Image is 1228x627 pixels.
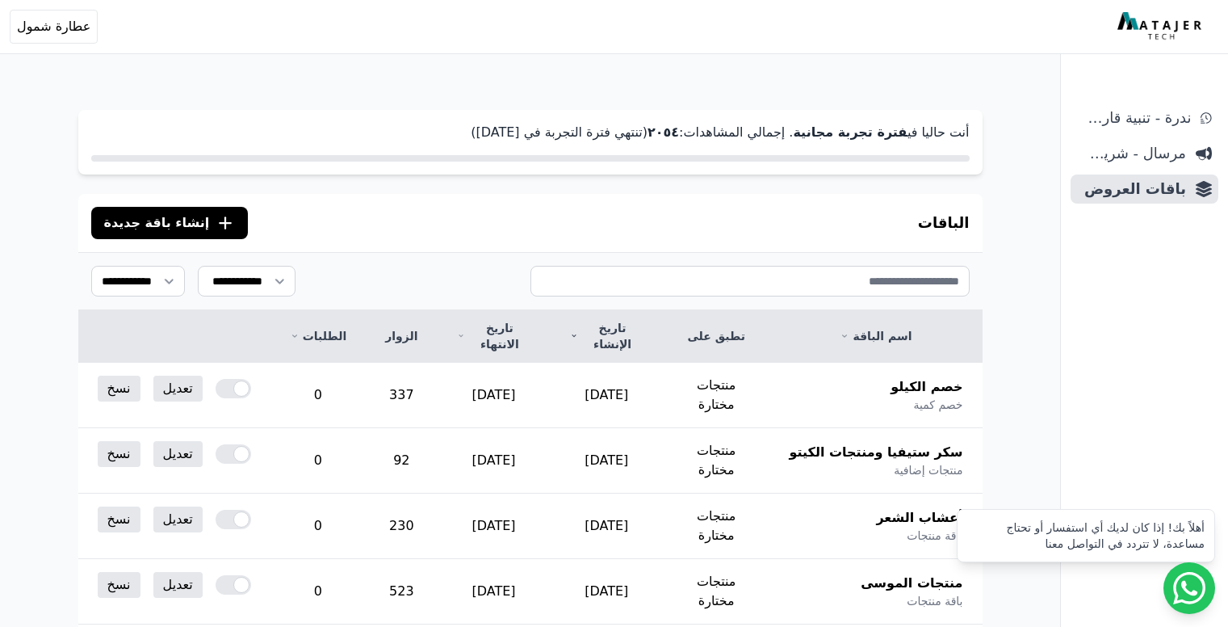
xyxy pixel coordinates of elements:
[438,363,551,428] td: [DATE]
[153,441,203,467] a: تعديل
[438,559,551,625] td: [DATE]
[876,508,962,528] span: أعشاب الشعر
[457,320,531,352] a: تاريخ الانتهاء
[270,428,366,494] td: 0
[153,376,203,402] a: تعديل
[366,559,437,625] td: 523
[104,213,210,233] span: إنشاء باقة جديدة
[98,376,140,402] a: نسخ
[270,559,366,625] td: 0
[551,559,663,625] td: [DATE]
[663,428,770,494] td: منتجات مختارة
[907,593,962,609] span: باقة منتجات
[366,494,437,559] td: 230
[907,528,962,544] span: باقة منتجات
[153,572,203,598] a: تعديل
[17,17,90,36] span: عطارة شمول
[1077,107,1191,129] span: ندرة - تنبية قارب علي النفاذ
[663,559,770,625] td: منتجات مختارة
[570,320,643,352] a: تاريخ الإنشاء
[366,310,437,363] th: الزوار
[551,363,663,428] td: [DATE]
[270,363,366,428] td: 0
[663,363,770,428] td: منتجات مختارة
[1077,142,1186,165] span: مرسال - شريط دعاية
[91,207,249,239] button: إنشاء باقة جديدة
[967,520,1205,552] div: أهلاً بك! إذا كان لديك أي استفسار أو تحتاج مساعدة، لا تتردد في التواصل معنا
[98,572,140,598] a: نسخ
[1117,12,1205,41] img: MatajerTech Logo
[551,494,663,559] td: [DATE]
[366,428,437,494] td: 92
[98,507,140,532] a: نسخ
[894,462,962,478] span: منتجات إضافية
[270,494,366,559] td: 0
[663,310,770,363] th: تطبق على
[366,363,437,428] td: 337
[98,441,140,467] a: نسخ
[913,397,962,413] span: خصم كمية
[891,377,962,397] span: خصم الكيلو
[793,124,907,140] strong: فترة تجربة مجانية
[648,124,679,140] strong: ٢۰٥٤
[10,10,98,44] button: عطارة شمول
[551,428,663,494] td: [DATE]
[790,443,963,462] span: سكر ستيفيا ومنتجات الكيتو
[1077,178,1186,200] span: باقات العروض
[153,507,203,532] a: تعديل
[290,328,346,344] a: الطلبات
[861,574,962,593] span: منتجات الموسى
[918,212,970,234] h3: الباقات
[663,494,770,559] td: منتجات مختارة
[438,428,551,494] td: [DATE]
[91,123,970,142] p: أنت حاليا في . إجمالي المشاهدات: (تنتهي فترة التجربة في [DATE])
[790,328,963,344] a: اسم الباقة
[438,494,551,559] td: [DATE]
